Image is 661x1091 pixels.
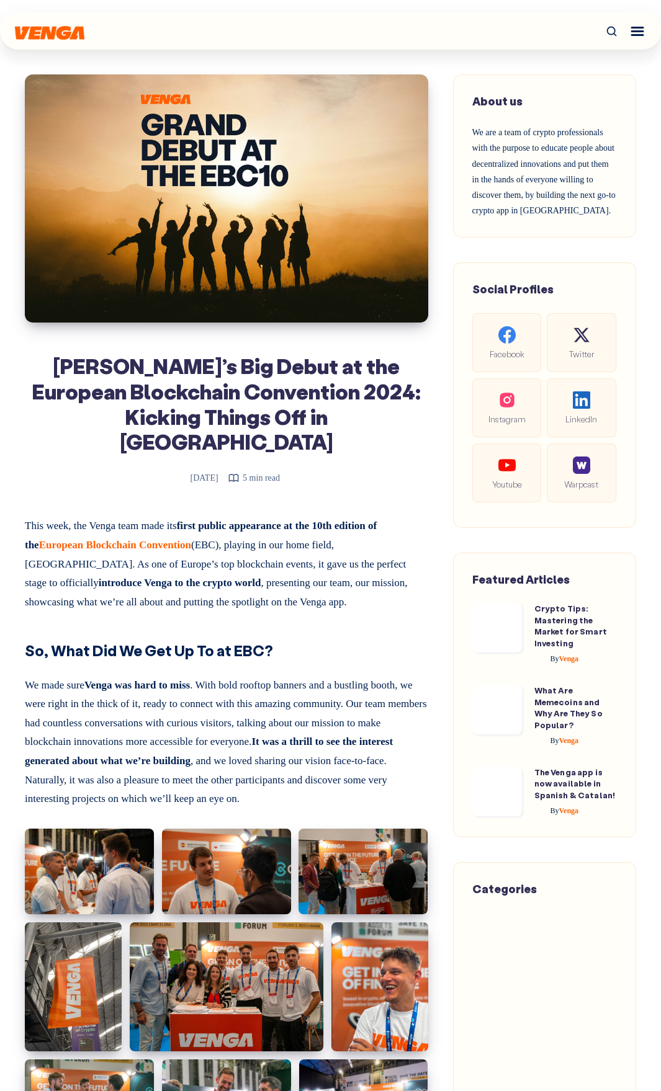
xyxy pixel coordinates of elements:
[25,671,428,809] p: We made sure . With bold rooftop banners and a bustling booth, we were right in the thick of it, ...
[534,603,607,649] a: Crypto Tips: Mastering the Market for Smart Investing
[472,881,537,896] span: Categories
[84,679,190,691] strong: Venga was hard to miss
[547,378,616,437] a: LinkedIn
[547,443,616,502] a: Warpcast
[534,736,579,745] a: ByVenga
[551,654,579,663] span: Venga
[482,477,532,491] span: Youtube
[557,347,606,361] span: Twitter
[472,378,542,437] a: Instagram
[557,412,606,426] span: LinkedIn
[25,517,428,612] p: This week, the Venga team made its (EBC), playing in our home field, [GEOGRAPHIC_DATA]. As one of...
[573,391,590,409] img: social-linkedin.be646fe421ccab3a2ad91cb58bdc9694.svg
[534,685,603,731] a: What Are Memecoins and Why Are They So Popular?
[551,736,559,745] span: By
[25,354,428,455] h1: [PERSON_NAME]’s Big Debut at the European Blockchain Convention 2024: Kicking Things Off in [GEOG...
[472,94,523,109] span: About us
[472,443,542,502] a: Youtube
[25,641,273,660] strong: So, What Did We Get Up To at EBC?
[472,572,570,587] span: Featured Articles
[534,806,579,815] a: ByVenga
[551,806,579,815] span: Venga
[482,412,532,426] span: Instagram
[534,654,579,663] a: ByVenga
[25,520,377,551] strong: first public appearance at the 10th edition of the
[472,282,554,296] span: Social Profiles
[472,313,542,372] a: Facebook
[547,313,616,372] a: Twitter
[551,654,559,663] span: By
[99,577,261,589] strong: introduce Venga to the crypto world
[482,347,532,361] span: Facebook
[25,736,393,767] strong: It was a thrill to see the interest generated about what we’re building
[39,539,191,551] a: European Blockchain Convention
[534,767,616,801] a: The Venga app is now available in Spanish & Catalan!
[551,806,559,815] span: By
[551,736,579,745] span: Venga
[573,456,590,474] img: social-warpcast.e8a23a7ed3178af0345123c41633f860.png
[557,477,606,491] span: Warpcast
[173,473,218,483] time: [DATE]
[15,26,84,40] img: Venga Blog
[472,128,616,215] span: We are a team of crypto professionals with the purpose to educate people about decentralized inno...
[25,74,428,323] img: Venga’s Big Debut at the European Blockchain Convention 2024: Kicking Things Off in Barcelona
[498,456,516,474] img: social-youtube.99db9aba05279f803f3e7a4a838dfb6c.svg
[228,470,280,486] div: 5 min read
